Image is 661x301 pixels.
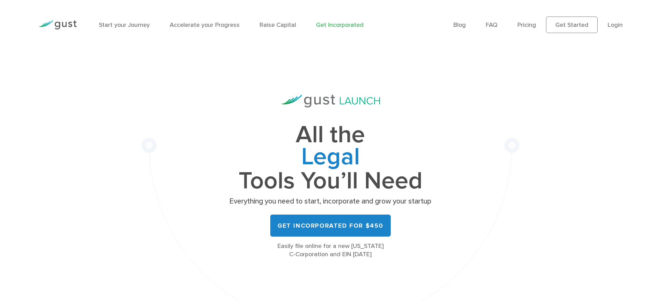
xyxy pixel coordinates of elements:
[546,17,598,33] a: Get Started
[517,21,536,29] a: Pricing
[608,21,623,29] a: Login
[227,124,434,192] h1: All the Tools You’ll Need
[227,242,434,259] div: Easily file online for a new [US_STATE] C-Corporation and EIN [DATE]
[227,197,434,206] p: Everything you need to start, incorporate and grow your startup
[270,215,391,237] a: Get Incorporated for $450
[38,20,77,30] img: Gust Logo
[170,21,240,29] a: Accelerate your Progress
[281,95,380,107] img: Gust Launch Logo
[486,21,497,29] a: FAQ
[227,146,434,170] span: Legal
[316,21,364,29] a: Get Incorporated
[453,21,466,29] a: Blog
[99,21,150,29] a: Start your Journey
[260,21,296,29] a: Raise Capital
